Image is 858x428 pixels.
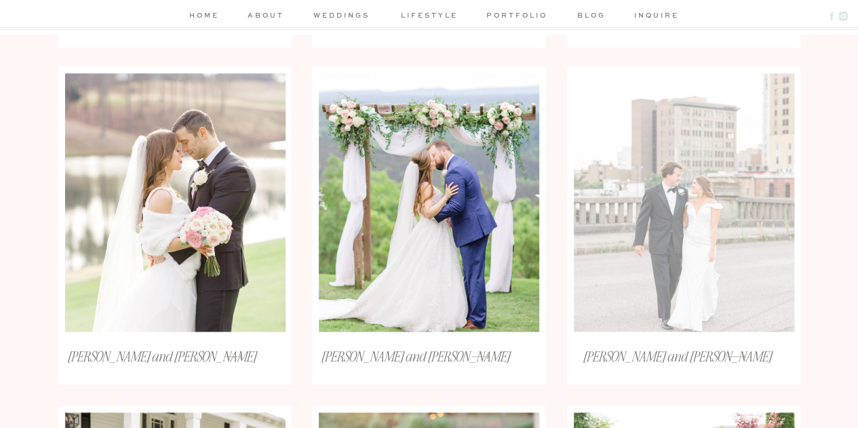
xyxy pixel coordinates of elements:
[246,9,286,24] a: about
[309,9,374,24] a: weddings
[56,10,267,28] h3: [PERSON_NAME] and [PERSON_NAME]
[187,9,222,24] a: home
[571,347,783,383] h3: [PERSON_NAME] and [PERSON_NAME]
[56,347,267,365] h3: [PERSON_NAME] and [PERSON_NAME]
[571,10,783,45] h3: [PERSON_NAME] and [PERSON_NAME]
[309,347,521,383] h3: [PERSON_NAME] and [PERSON_NAME]
[634,9,673,24] a: inquire
[485,9,549,24] a: portfolio
[572,9,611,24] a: blog
[397,9,462,24] a: lifestyle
